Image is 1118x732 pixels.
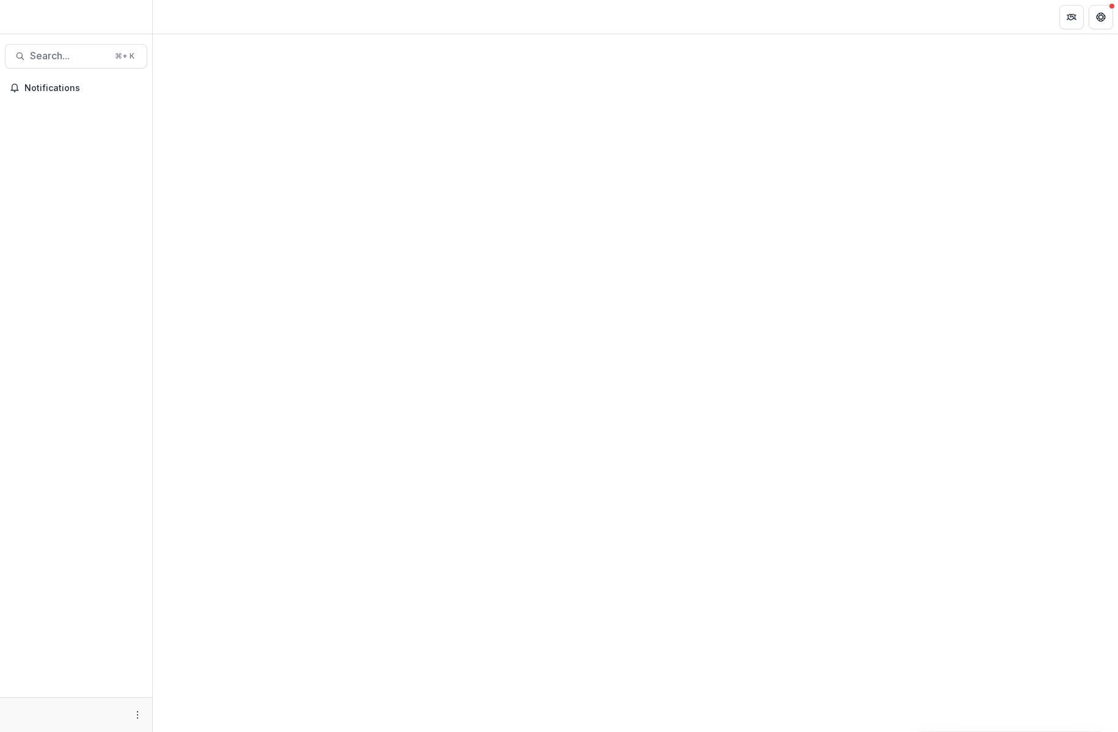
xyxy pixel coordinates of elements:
[5,44,147,68] button: Search...
[24,83,142,93] span: Notifications
[158,8,210,26] nav: breadcrumb
[130,708,145,722] button: More
[112,49,137,63] div: ⌘ + K
[1059,5,1084,29] button: Partners
[5,78,147,98] button: Notifications
[1089,5,1113,29] button: Get Help
[30,50,108,62] span: Search...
